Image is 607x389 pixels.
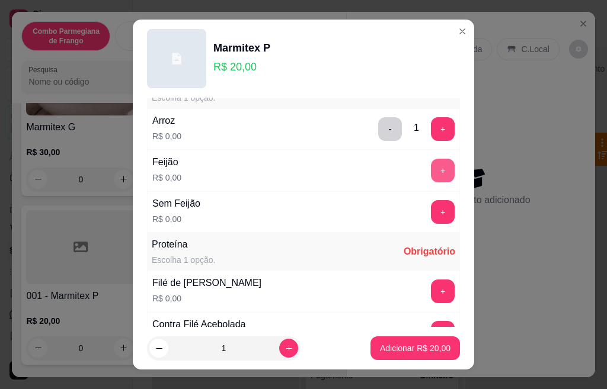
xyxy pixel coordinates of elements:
[152,213,200,225] p: R$ 0,00
[431,321,455,345] button: add
[152,276,261,290] div: Filé de [PERSON_NAME]
[152,292,261,304] p: R$ 0,00
[431,200,455,224] button: add
[152,114,181,128] div: Arroz
[431,117,455,141] button: add
[453,22,472,41] button: Close
[431,279,455,303] button: add
[380,342,451,354] p: Adicionar R$ 20,00
[279,339,298,358] button: increase-product-quantity
[152,130,181,142] p: R$ 0,00
[152,197,200,211] div: Sem Feijão
[152,254,215,266] div: Escolha 1 opção.
[431,159,455,182] button: add
[152,317,245,332] div: Contra Filé Acebolada
[152,155,181,169] div: Feijão
[404,245,455,259] div: Obrigatório
[213,40,270,56] div: Marmitex P
[152,237,215,252] div: Proteína
[378,117,402,141] button: delete
[149,339,168,358] button: decrease-product-quantity
[152,92,215,104] div: Escolha 1 opção.
[152,172,181,184] p: R$ 0,00
[213,59,270,75] p: R$ 20,00
[370,336,460,360] button: Adicionar R$ 20,00
[414,121,419,135] div: 1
